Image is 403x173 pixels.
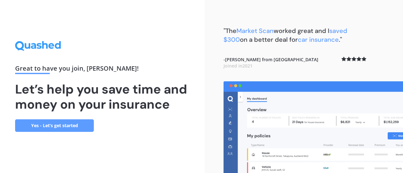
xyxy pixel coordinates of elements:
a: Yes - Let’s get started [15,119,94,132]
span: Market Scan [236,27,274,35]
span: Joined in 2021 [224,63,253,69]
b: "The worked great and I on a better deal for ." [224,27,347,44]
b: - [PERSON_NAME] from [GEOGRAPHIC_DATA] [224,57,318,69]
h1: Let’s help you save time and money on your insurance [15,82,190,112]
div: Great to have you join , [PERSON_NAME] ! [15,65,190,74]
img: dashboard.webp [224,81,403,173]
span: car insurance [298,35,339,44]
